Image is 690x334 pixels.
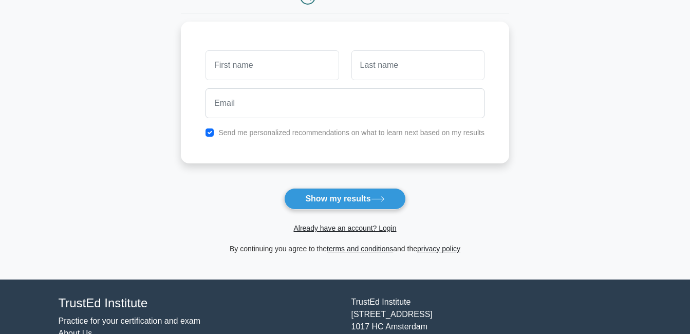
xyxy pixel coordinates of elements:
[206,50,339,80] input: First name
[218,128,484,137] label: Send me personalized recommendations on what to learn next based on my results
[206,88,484,118] input: Email
[293,224,396,232] a: Already have an account? Login
[351,50,484,80] input: Last name
[417,245,460,253] a: privacy policy
[175,243,515,255] div: By continuing you agree to the and the
[327,245,393,253] a: terms and conditions
[59,317,201,325] a: Practice for your certification and exam
[284,188,405,210] button: Show my results
[59,296,339,311] h4: TrustEd Institute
